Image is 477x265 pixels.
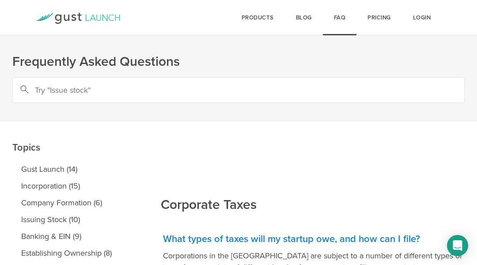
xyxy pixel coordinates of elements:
[12,77,465,103] input: Try "Issue stock"
[12,178,141,194] a: Incorporation (15)
[12,211,141,228] a: Issuing Stock (10)
[163,233,465,246] h3: What types of taxes will my startup owe, and how can I file?
[12,194,141,211] a: Company Formation (6)
[12,53,465,71] h1: Frequently Asked Questions
[161,136,257,214] h2: Corporate Taxes
[447,235,468,256] div: Open Intercom Messenger
[12,228,141,245] a: Banking & EIN (9)
[12,161,141,178] a: Gust Launch (14)
[12,245,141,261] a: Establishing Ownership (8)
[12,79,141,156] h2: Topics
